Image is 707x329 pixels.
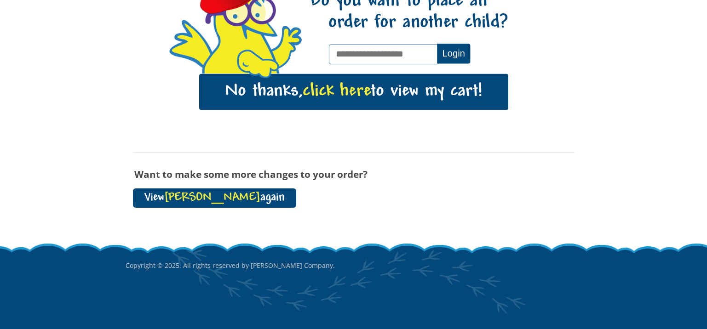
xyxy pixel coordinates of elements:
[133,169,575,179] h3: Want to make some more changes to your order?
[437,44,470,63] button: Login
[236,50,279,79] img: hello
[310,12,508,34] span: order for another child?
[126,242,582,289] p: Copyright © 2025. All rights reserved by [PERSON_NAME] Company.
[133,188,296,208] a: View[PERSON_NAME]again
[164,192,260,204] span: [PERSON_NAME]
[199,74,508,110] a: No thanks,click hereto view my cart!
[303,82,371,101] span: click here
